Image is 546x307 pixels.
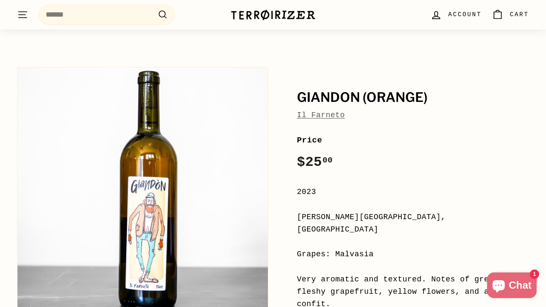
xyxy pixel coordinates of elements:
label: Price [297,134,529,147]
span: Cart [510,10,529,19]
div: Grapes: Malvasia [297,248,529,261]
sup: 00 [322,156,333,165]
div: [PERSON_NAME][GEOGRAPHIC_DATA], [GEOGRAPHIC_DATA] [297,211,529,236]
div: 2023 [297,186,529,198]
inbox-online-store-chat: Shopify online store chat [485,272,539,300]
a: Il Farneto [297,111,345,119]
a: Cart [487,2,534,27]
span: Account [448,10,482,19]
a: Account [425,2,487,27]
h1: Giandon (orange) [297,90,529,105]
span: $25 [297,154,333,170]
